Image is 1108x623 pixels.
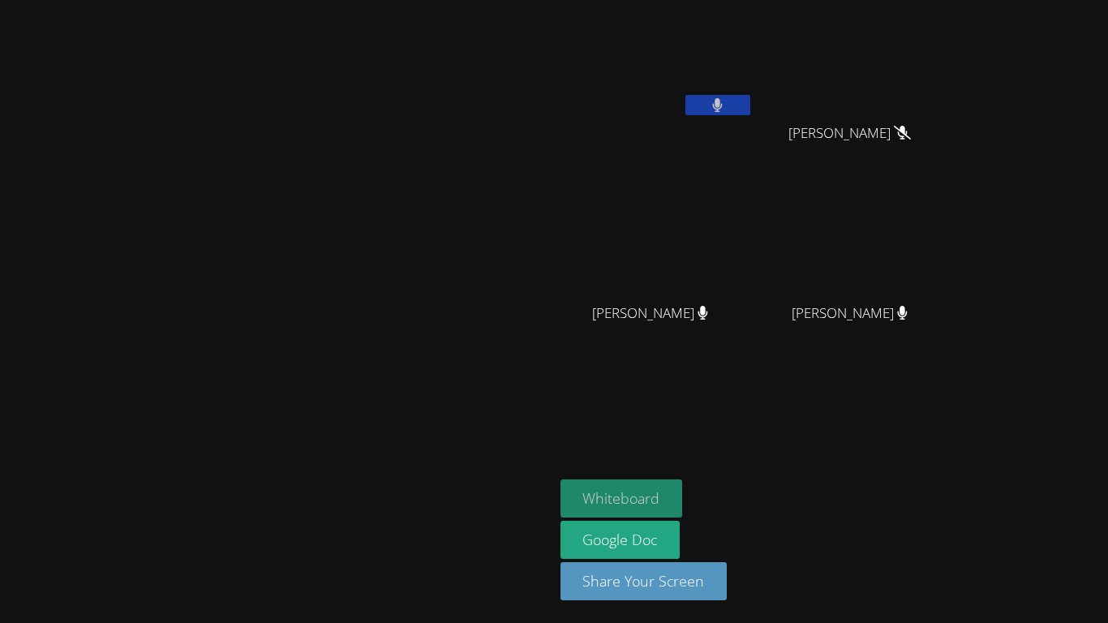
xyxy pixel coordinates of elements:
button: Share Your Screen [560,562,728,600]
span: [PERSON_NAME] [592,302,708,325]
span: [PERSON_NAME] [788,122,911,145]
button: Whiteboard [560,479,683,518]
a: Google Doc [560,521,681,559]
span: [PERSON_NAME] [792,302,908,325]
